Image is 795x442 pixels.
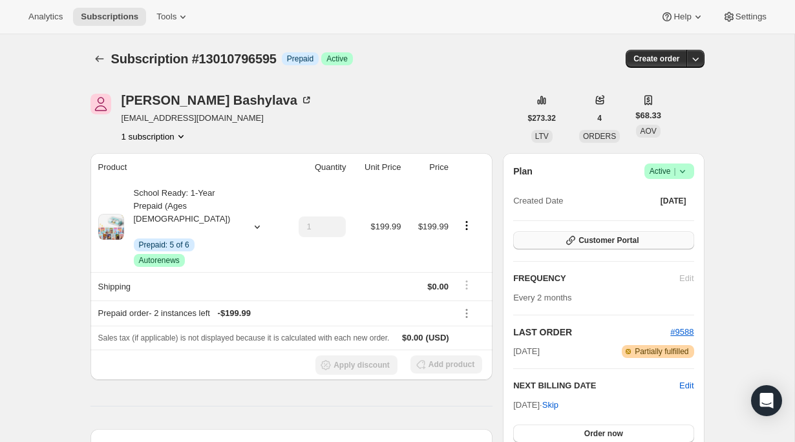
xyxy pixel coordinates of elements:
[81,12,138,22] span: Subscriptions
[90,94,111,114] span: Yuliya Bashylava
[670,327,694,337] a: #9588
[111,52,277,66] span: Subscription #13010796595
[535,132,549,141] span: LTV
[679,379,694,392] button: Edit
[418,222,449,231] span: $199.99
[90,153,282,182] th: Product
[650,165,689,178] span: Active
[589,109,609,127] button: 4
[513,165,533,178] h2: Plan
[90,50,109,68] button: Subscriptions
[653,8,712,26] button: Help
[597,113,602,123] span: 4
[653,192,694,210] button: [DATE]
[124,187,240,267] div: School Ready: 1-Year Prepaid (Ages [DEMOGRAPHIC_DATA])
[715,8,774,26] button: Settings
[282,153,350,182] th: Quantity
[402,333,423,342] span: $0.00
[456,218,477,233] button: Product actions
[661,196,686,206] span: [DATE]
[513,231,694,249] button: Customer Portal
[122,94,313,107] div: [PERSON_NAME] Bashylava
[122,112,313,125] span: [EMAIL_ADDRESS][DOMAIN_NAME]
[149,8,197,26] button: Tools
[427,282,449,291] span: $0.00
[156,12,176,22] span: Tools
[528,113,556,123] span: $273.32
[513,379,679,392] h2: NEXT BILLING DATE
[218,307,251,320] span: - $199.99
[513,326,670,339] h2: LAST ORDER
[513,195,563,207] span: Created Date
[635,109,661,122] span: $68.33
[139,255,180,266] span: Autorenews
[90,272,282,300] th: Shipping
[21,8,70,26] button: Analytics
[513,272,679,285] h2: FREQUENCY
[633,54,679,64] span: Create order
[513,293,571,302] span: Every 2 months
[98,214,124,240] img: product img
[326,54,348,64] span: Active
[673,166,675,176] span: |
[535,395,566,416] button: Skip
[640,127,656,136] span: AOV
[673,12,691,22] span: Help
[520,109,564,127] button: $273.32
[542,399,558,412] span: Skip
[350,153,405,182] th: Unit Price
[73,8,146,26] button: Subscriptions
[583,132,616,141] span: ORDERS
[751,385,782,416] div: Open Intercom Messenger
[626,50,687,68] button: Create order
[578,235,639,246] span: Customer Portal
[513,400,558,410] span: [DATE] ·
[635,346,688,357] span: Partially fulfilled
[513,345,540,358] span: [DATE]
[98,307,449,320] div: Prepaid order - 2 instances left
[584,428,623,439] span: Order now
[28,12,63,22] span: Analytics
[122,130,187,143] button: Product actions
[423,331,449,344] span: (USD)
[139,240,189,250] span: Prepaid: 5 of 6
[736,12,767,22] span: Settings
[670,326,694,339] button: #9588
[370,222,401,231] span: $199.99
[456,278,477,292] button: Shipping actions
[287,54,313,64] span: Prepaid
[405,153,452,182] th: Price
[98,333,390,342] span: Sales tax (if applicable) is not displayed because it is calculated with each new order.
